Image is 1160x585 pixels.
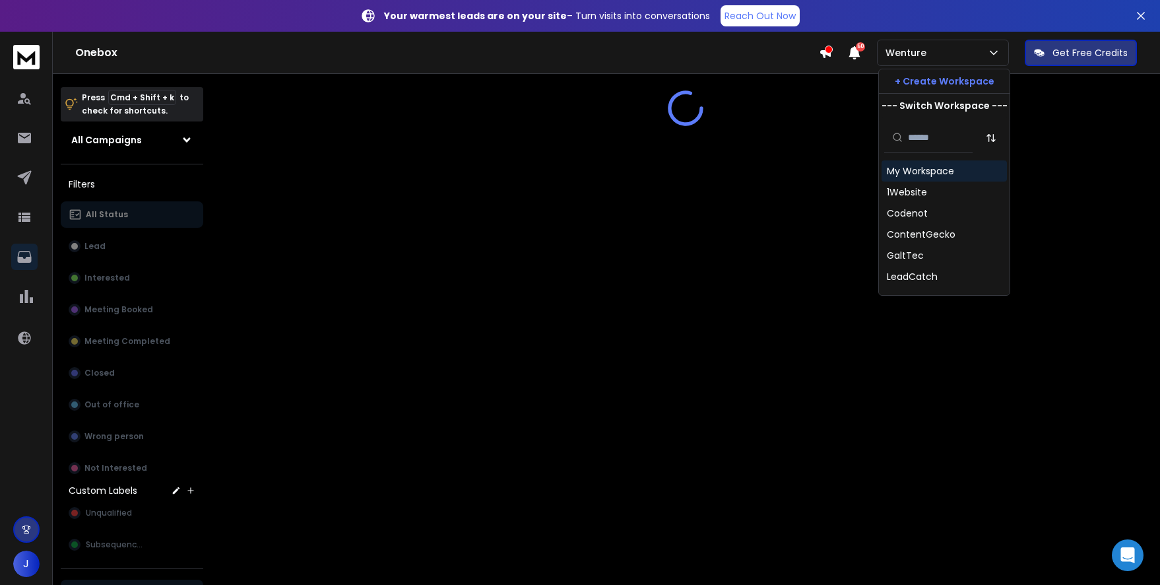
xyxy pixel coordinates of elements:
div: Codenot [887,207,928,220]
h1: Onebox [75,45,819,61]
span: 50 [856,42,865,52]
div: LeadCatch [887,270,938,283]
button: J [13,551,40,577]
h1: All Campaigns [71,133,142,147]
h3: Filters [61,175,203,193]
p: --- Switch Workspace --- [882,99,1008,112]
button: Get Free Credits [1025,40,1137,66]
div: 1Website [887,186,927,199]
p: Get Free Credits [1052,46,1128,59]
p: – Turn visits into conversations [384,9,710,22]
h3: Custom Labels [69,484,137,497]
button: + Create Workspace [879,69,1010,93]
img: logo [13,45,40,69]
div: Open Intercom Messenger [1112,539,1144,571]
p: Press to check for shortcuts. [82,91,189,118]
button: All Campaigns [61,127,203,153]
button: Sort by Sort A-Z [978,125,1004,151]
span: Cmd + Shift + k [108,90,176,105]
div: ContentGecko [887,228,955,241]
p: Reach Out Now [725,9,796,22]
p: Wenture [886,46,932,59]
a: Reach Out Now [721,5,800,26]
strong: Your warmest leads are on your site [384,9,567,22]
div: My Workspace [887,164,954,178]
p: + Create Workspace [895,75,994,88]
div: Rephop [887,291,922,304]
div: GaltTec [887,249,924,262]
